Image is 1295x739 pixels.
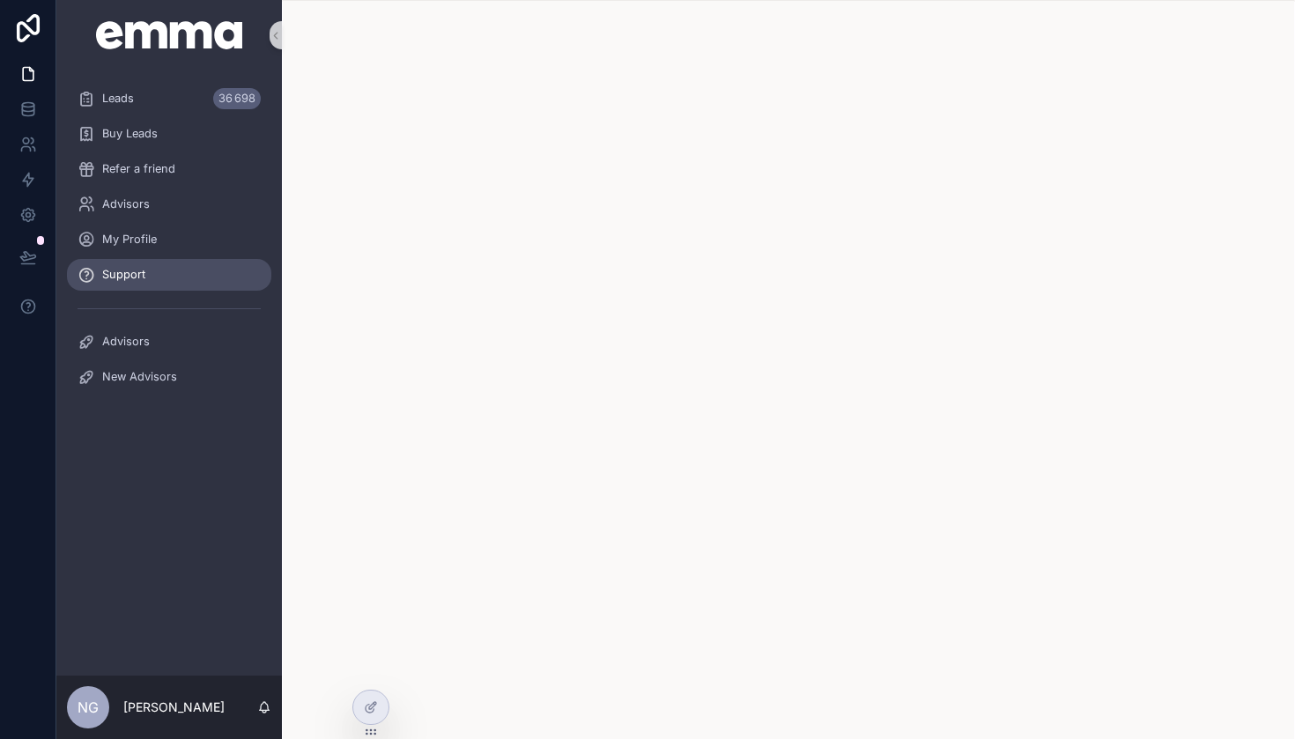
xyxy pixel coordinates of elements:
[102,92,134,106] span: Leads
[67,153,271,185] a: Refer a friend
[102,233,157,247] span: My Profile
[67,188,271,220] a: Advisors
[123,698,225,716] p: [PERSON_NAME]
[67,118,271,150] a: Buy Leads
[102,162,175,176] span: Refer a friend
[78,697,99,718] span: NG
[67,224,271,255] a: My Profile
[67,259,271,291] a: Support
[102,370,177,384] span: New Advisors
[67,326,271,358] a: Advisors
[102,268,145,282] span: Support
[56,70,282,416] div: scrollable content
[96,21,243,49] img: App logo
[213,88,261,109] div: 36 698
[67,83,271,115] a: Leads36 698
[67,361,271,393] a: New Advisors
[102,197,150,211] span: Advisors
[102,335,150,349] span: Advisors
[102,127,158,141] span: Buy Leads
